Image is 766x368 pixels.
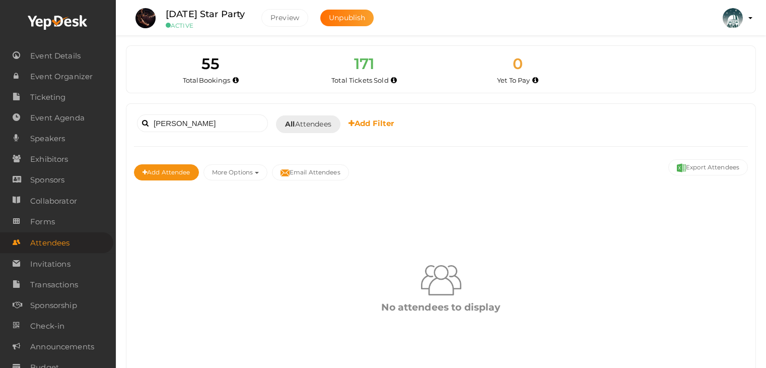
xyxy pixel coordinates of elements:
span: Sponsors [30,170,64,190]
button: Unpublish [320,10,374,26]
button: Preview [261,9,308,27]
span: Invitations [30,254,71,274]
span: Unpublish [329,13,365,22]
span: Event Details [30,46,81,66]
span: Total [183,76,231,84]
span: Total Tickets Sold [331,76,389,84]
img: group2-result.png [421,260,461,300]
button: Add Attendee [134,164,199,180]
span: Forms [30,212,55,232]
span: Transactions [30,275,78,295]
span: Yet To Pay [497,76,530,84]
span: Check-in [30,316,64,336]
span: Exhibitors [30,149,68,169]
b: All [285,119,295,129]
input: Search attendee [137,114,268,132]
span: Speakers [30,129,65,149]
span: Attendees [30,233,69,253]
div: No attendees to display [142,300,740,314]
i: Accepted and yet to make payment [532,78,538,83]
button: More Options [203,164,267,180]
span: Bookings [199,76,231,84]
span: Sponsorship [30,295,77,316]
span: 171 [354,54,374,73]
span: Event Agenda [30,108,85,128]
span: Ticketing [30,87,65,107]
span: Event Organizer [30,67,93,87]
i: Total number of bookings [233,78,239,83]
label: [DATE] Star Party [166,7,245,22]
span: Attendees [285,119,331,130]
i: Total number of tickets sold [391,78,397,83]
button: Email Attendees [272,164,349,180]
span: 0 [513,54,523,73]
img: LQJ91ALS_small.png [135,8,156,28]
small: ACTIVE [166,22,246,29]
img: excel.svg [677,163,686,172]
span: Collaborator [30,191,77,211]
span: Announcements [30,337,94,357]
b: Add Filter [349,118,394,128]
img: KH323LD6_small.jpeg [723,8,743,28]
span: 55 [201,54,220,73]
button: Export Attendees [668,159,748,175]
img: mail-filled.svg [281,168,290,177]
